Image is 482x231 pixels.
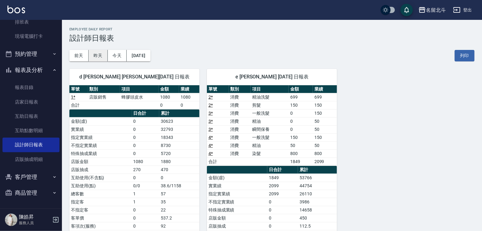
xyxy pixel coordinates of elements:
[251,141,289,149] td: 精油
[229,149,251,158] td: 消費
[289,93,313,101] td: 699
[120,85,159,93] th: 項目
[298,174,337,182] td: 53766
[455,50,475,61] button: 列印
[207,222,267,230] td: 店販抽成
[69,166,132,174] td: 店販抽成
[401,4,413,16] button: save
[69,117,132,125] td: 金額(虛)
[159,141,199,149] td: 8730
[132,158,160,166] td: 1080
[88,93,120,101] td: 店販銷售
[451,4,475,16] button: 登出
[132,222,160,230] td: 0
[2,46,59,62] button: 預約管理
[298,166,337,174] th: 累計
[251,133,289,141] td: 一般洗髮
[159,206,199,214] td: 22
[267,206,298,214] td: 0
[69,198,132,206] td: 指定客
[132,109,160,118] th: 日合計
[251,109,289,117] td: 一般洗髮
[132,206,160,214] td: 0
[251,85,289,93] th: 項目
[69,101,88,109] td: 合計
[426,6,446,14] div: 名留北斗
[69,158,132,166] td: 店販金額
[132,125,160,133] td: 0
[2,185,59,201] button: 商品管理
[298,198,337,206] td: 3986
[88,85,120,93] th: 類別
[313,158,337,166] td: 2099
[2,95,59,109] a: 店家日報表
[120,93,159,101] td: 蜂膠頭皮水
[69,206,132,214] td: 不指定客
[229,85,251,93] th: 類別
[69,125,132,133] td: 實業績
[207,214,267,222] td: 店販金額
[132,133,160,141] td: 0
[69,141,132,149] td: 不指定實業績
[132,198,160,206] td: 1
[108,50,127,61] button: 今天
[132,149,160,158] td: 0
[132,182,160,190] td: 0/0
[159,198,199,206] td: 35
[251,149,289,158] td: 染髮
[19,214,50,220] h5: 陳皓昇
[69,214,132,222] td: 客單價
[159,166,199,174] td: 470
[313,85,337,93] th: 業績
[267,182,298,190] td: 2099
[229,93,251,101] td: 消費
[2,15,59,29] a: 排班表
[69,34,475,42] h3: 設計師日報表
[2,138,59,152] a: 設計師日報表
[69,85,88,93] th: 單號
[2,123,59,138] a: 互助點數明細
[229,133,251,141] td: 消費
[289,149,313,158] td: 800
[159,125,199,133] td: 32793
[2,80,59,95] a: 報表目錄
[289,125,313,133] td: 0
[267,222,298,230] td: 0
[179,101,199,109] td: 0
[313,109,337,117] td: 150
[159,101,179,109] td: 0
[159,117,199,125] td: 30623
[298,182,337,190] td: 44754
[289,133,313,141] td: 150
[416,4,448,16] button: 名留北斗
[229,117,251,125] td: 消費
[69,174,132,182] td: 互助使用(不含點)
[132,117,160,125] td: 0
[159,93,179,101] td: 1080
[69,85,199,109] table: a dense table
[207,158,229,166] td: 合計
[132,166,160,174] td: 270
[69,50,89,61] button: 前天
[207,206,267,214] td: 特殊抽成業績
[159,109,199,118] th: 累計
[251,125,289,133] td: 瞬間保養
[289,101,313,109] td: 150
[251,101,289,109] td: 剪髮
[313,101,337,109] td: 150
[2,29,59,43] a: 現場電腦打卡
[132,174,160,182] td: 0
[267,198,298,206] td: 0
[207,174,267,182] td: 金額(虛)
[69,133,132,141] td: 指定實業績
[214,74,330,80] span: e [PERSON_NAME] [DATE] 日報表
[207,85,337,166] table: a dense table
[69,190,132,198] td: 總客數
[132,141,160,149] td: 0
[207,182,267,190] td: 實業績
[159,149,199,158] td: 5720
[132,214,160,222] td: 0
[2,152,59,167] a: 店販抽成明細
[298,206,337,214] td: 14658
[159,158,199,166] td: 1880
